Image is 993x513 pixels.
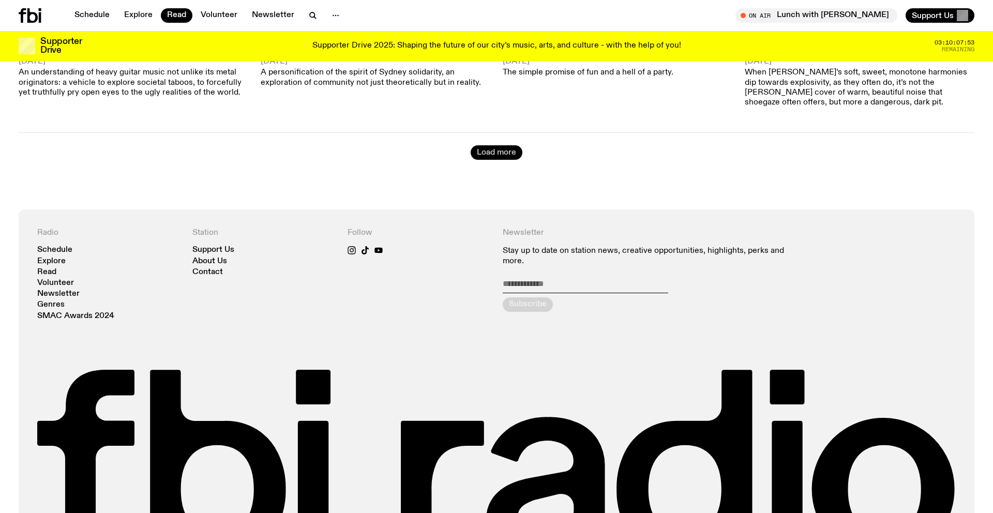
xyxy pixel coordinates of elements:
[192,246,234,254] a: Support Us
[348,228,490,238] h4: Follow
[471,145,522,160] button: Load more
[161,8,192,23] a: Read
[19,48,248,98] a: Cool World –Chat Pile[DATE]An understanding of heavy guitar music not unlike its metal originator...
[192,228,335,238] h4: Station
[118,8,159,23] a: Explore
[935,40,974,46] span: 03:10:07:53
[735,8,897,23] button: On AirLunch with [PERSON_NAME]
[37,258,66,265] a: Explore
[906,8,974,23] button: Support Us
[503,246,801,266] p: Stay up to date on station news, creative opportunities, highlights, perks and more.
[745,68,974,108] p: When [PERSON_NAME]’s soft, sweet, monotone harmonies dip towards explosivity, as they often do, i...
[912,11,954,20] span: Support Us
[261,48,490,88] a: Living Room –[PERSON_NAME][DATE]A personification of the spirit of Sydney solidarity, an explorat...
[261,58,490,66] span: [DATE]
[37,246,72,254] a: Schedule
[37,301,65,309] a: Genres
[192,268,223,276] a: Contact
[68,8,116,23] a: Schedule
[745,48,974,108] a: my anti-aircraft friend –[PERSON_NAME][DATE]When [PERSON_NAME]’s soft, sweet, monotone harmonies ...
[261,68,490,87] p: A personification of the spirit of Sydney solidarity, an exploration of community not just theore...
[194,8,244,23] a: Volunteer
[312,41,681,51] p: Supporter Drive 2025: Shaping the future of our city’s music, arts, and culture - with the help o...
[37,228,180,238] h4: Radio
[192,258,227,265] a: About Us
[19,58,248,66] span: [DATE]
[503,58,712,66] span: [DATE]
[942,47,974,52] span: Remaining
[503,228,801,238] h4: Newsletter
[37,279,74,287] a: Volunteer
[40,37,82,55] h3: Supporter Drive
[503,297,553,312] button: Subscribe
[745,58,974,66] span: [DATE]
[37,290,80,298] a: Newsletter
[19,68,248,98] p: An understanding of heavy guitar music not unlike its metal originators: a vehicle to explore soc...
[246,8,300,23] a: Newsletter
[37,268,56,276] a: Read
[503,48,712,78] a: Bimbo Esoterica –cherry chola & [PERSON_NAME][DATE]The simple promise of fun and a hell of a party.
[503,68,712,78] p: The simple promise of fun and a hell of a party.
[37,312,114,320] a: SMAC Awards 2024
